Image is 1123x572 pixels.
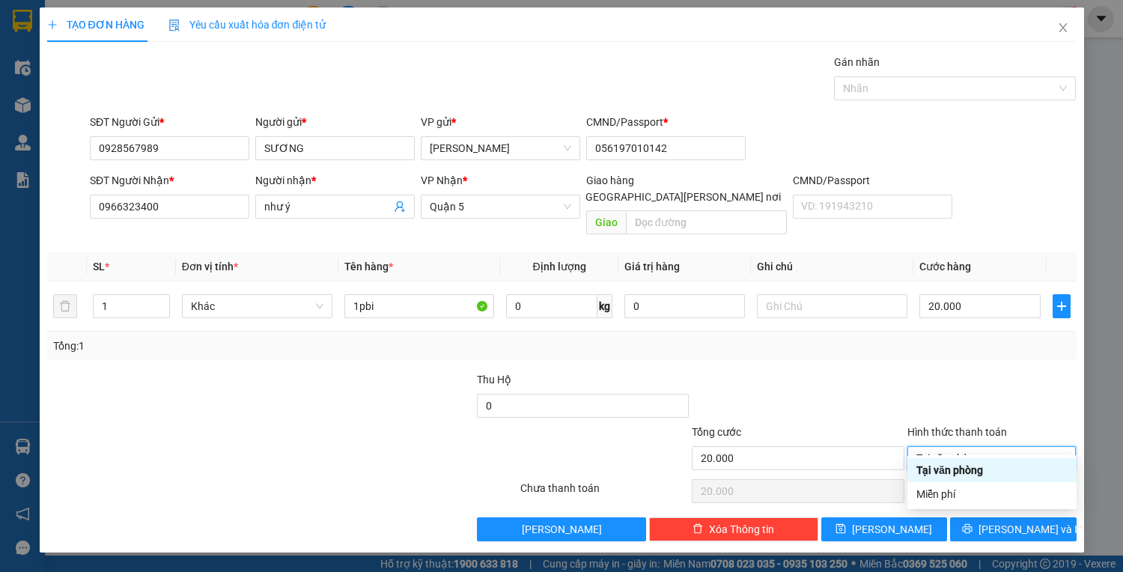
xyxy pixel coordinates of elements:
span: Giá trị hàng [624,261,680,273]
div: Người nhận [255,172,415,189]
span: [PERSON_NAME] và In [979,521,1083,538]
button: Close [1042,7,1084,49]
span: VP Nhận [421,174,463,186]
span: save [836,523,846,535]
span: Định lượng [533,261,586,273]
div: Người gửi [255,114,415,130]
span: Tổng cước [692,426,741,438]
input: Dọc đường [626,210,787,234]
div: SĐT Người Gửi [90,114,249,130]
th: Ghi chú [751,252,913,282]
label: Hình thức thanh toán [907,426,1007,438]
span: plus [1053,300,1070,312]
div: VP gửi [421,114,580,130]
span: Thu Hộ [477,374,511,386]
span: Yêu cầu xuất hóa đơn điện tử [168,19,326,31]
img: icon [168,19,180,31]
span: Xóa Thông tin [709,521,774,538]
span: SL [93,261,105,273]
input: VD: Bàn, Ghế [344,294,495,318]
span: Giao [586,210,626,234]
div: SĐT Người Nhận [90,172,249,189]
button: delete [53,294,77,318]
span: Tại văn phòng [916,447,1068,469]
span: [PERSON_NAME] [522,521,602,538]
span: delete [693,523,703,535]
span: TẠO ĐƠN HÀNG [47,19,144,31]
input: 0 [624,294,745,318]
span: printer [962,523,973,535]
span: Đơn vị tính [182,261,238,273]
label: Gán nhãn [834,56,880,68]
button: deleteXóa Thông tin [649,517,818,541]
button: plus [1053,294,1071,318]
span: plus [47,19,58,30]
div: Chưa thanh toán [519,480,691,506]
span: Tên hàng [344,261,393,273]
span: Lê Hồng Phong [430,137,571,159]
div: CMND/Passport [793,172,952,189]
span: kg [597,294,612,318]
span: [PERSON_NAME] [852,521,932,538]
span: user-add [394,201,406,213]
span: [GEOGRAPHIC_DATA][PERSON_NAME] nơi [576,189,787,205]
button: printer[PERSON_NAME] và In [950,517,1076,541]
span: Cước hàng [919,261,971,273]
span: Quận 5 [430,195,571,218]
div: Tổng: 1 [53,338,435,354]
span: Giao hàng [586,174,634,186]
div: CMND/Passport [586,114,746,130]
span: close [1057,22,1069,34]
span: Khác [191,295,323,317]
button: [PERSON_NAME] [477,517,646,541]
button: save[PERSON_NAME] [821,517,947,541]
input: Ghi Chú [757,294,907,318]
